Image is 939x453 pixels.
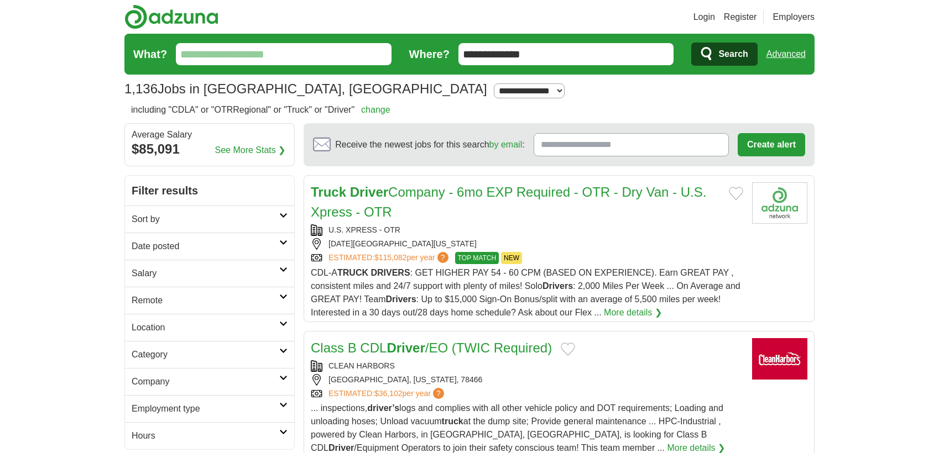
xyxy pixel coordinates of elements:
[693,10,715,24] a: Login
[718,43,748,65] span: Search
[125,206,294,233] a: Sort by
[328,361,395,370] a: CLEAN HARBORS
[125,314,294,341] a: Location
[311,238,743,250] div: [DATE][GEOGRAPHIC_DATA][US_STATE]
[125,233,294,260] a: Date posted
[311,340,552,355] a: Class B CDLDriver/EO (TWIC Required)
[124,4,218,29] img: Adzuna logo
[691,43,757,66] button: Search
[361,105,390,114] a: change
[455,252,499,264] span: TOP MATCH
[442,417,463,426] strong: truck
[132,267,279,280] h2: Salary
[132,213,279,226] h2: Sort by
[501,252,522,264] span: NEW
[374,253,406,262] span: $115,082
[489,140,523,149] a: by email
[124,81,487,96] h1: Jobs in [GEOGRAPHIC_DATA], [GEOGRAPHIC_DATA]
[132,402,279,415] h2: Employment type
[367,403,399,413] strong: driver’s
[724,10,757,24] a: Register
[328,443,354,452] strong: Driver
[752,182,807,224] img: Company logo
[311,185,346,199] strong: Truck
[766,43,806,65] a: Advanced
[131,103,390,117] h2: including "CDLA" or "OTRRegional" or "Truck" or "Driver"
[773,10,815,24] a: Employers
[374,389,403,398] span: $36,102
[132,294,279,307] h2: Remote
[437,252,448,263] span: ?
[371,268,410,277] strong: DRIVERS
[328,388,446,399] a: ESTIMATED:$36,102per year?
[604,306,662,319] a: More details ❯
[385,294,416,304] strong: Drivers
[124,79,158,99] span: 1,136
[729,187,743,200] button: Add to favorite jobs
[132,429,279,443] h2: Hours
[409,46,450,62] label: Where?
[561,343,575,356] button: Add to favorite jobs
[125,395,294,422] a: Employment type
[215,144,286,157] a: See More Stats ❯
[311,185,706,219] a: Truck DriverCompany - 6mo EXP Required - OTR - Dry Van - U.S. Xpress - OTR
[337,268,368,277] strong: TRUCK
[387,340,425,355] strong: Driver
[311,224,743,236] div: U.S. XPRESS - OTR
[738,133,805,156] button: Create alert
[125,368,294,395] a: Company
[125,260,294,287] a: Salary
[350,185,388,199] strong: Driver
[433,388,444,399] span: ?
[335,138,524,151] span: Receive the newest jobs for this search :
[132,375,279,388] h2: Company
[125,287,294,314] a: Remote
[752,338,807,380] img: Clean Harbors logo
[132,240,279,253] h2: Date posted
[125,176,294,206] h2: Filter results
[132,348,279,361] h2: Category
[328,252,451,264] a: ESTIMATED:$115,082per year?
[132,139,288,159] div: $85,091
[311,268,740,317] span: CDL-A : GET HIGHER PAY 54 - 60 CPM (BASED ON EXPERIENCE). Earn GREAT PAY , consistent miles and 2...
[133,46,167,62] label: What?
[311,403,723,452] span: ... inspections, logs and complies with all other vehicle policy and DOT requirements; Loading an...
[125,341,294,368] a: Category
[132,321,279,334] h2: Location
[311,374,743,386] div: [GEOGRAPHIC_DATA], [US_STATE], 78466
[542,281,573,291] strong: Drivers
[132,130,288,139] div: Average Salary
[125,422,294,449] a: Hours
